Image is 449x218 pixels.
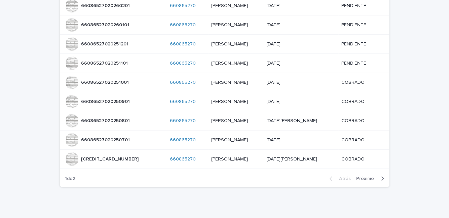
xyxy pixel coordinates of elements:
a: 660865270 [170,3,196,9]
font: 66086527020251201 [81,42,129,46]
font: PENDIENTE [341,23,366,27]
font: 660865270 [170,118,196,123]
font: PENDIENTE [341,3,366,8]
font: [DATE] [267,23,281,27]
font: [PERSON_NAME] [211,157,248,161]
font: 66086527020251101 [81,61,128,66]
font: [PERSON_NAME] [211,23,248,27]
font: Próximo [357,176,374,181]
font: [PERSON_NAME] [211,118,248,123]
font: 660865270 [170,99,196,104]
tr: 66086527020250701 660865270 [PERSON_NAME] [DATE]COBRADO [60,131,389,150]
font: 660865270 [170,42,196,46]
a: 660865270 [170,80,196,85]
font: 2 [73,176,76,181]
font: 66086527020260101 [81,23,129,27]
a: 660865270 [170,22,196,28]
font: 66086527020250701 [81,138,130,142]
font: PENDIENTE [341,42,366,46]
tr: 66086527020260101 660865270 [PERSON_NAME] [DATE]PENDIENTE [60,15,389,35]
tr: 66086527020251101 660865270 [PERSON_NAME] [DATE]PENDIENTE [60,54,389,73]
tr: 66086527020250901 660865270 [PERSON_NAME] [DATE]COBRADO [60,92,389,111]
font: [PERSON_NAME] [211,42,248,46]
font: 660865270 [170,157,196,161]
font: 660865270 [170,138,196,142]
font: [DATE] [267,80,281,85]
tr: 66086527020251001 660865270 [PERSON_NAME] [DATE]COBRADO [60,73,389,92]
font: [PERSON_NAME] [211,99,248,104]
font: [DATE] [267,3,281,8]
button: Próximo [354,176,389,182]
font: [PERSON_NAME] [211,61,248,66]
font: 660865270 [170,3,196,8]
a: 660865270 [170,118,196,124]
a: 660865270 [170,156,196,162]
font: 66086527020250801 [81,118,130,123]
a: 660865270 [170,137,196,143]
font: [PERSON_NAME] [211,3,248,8]
tr: [CREDIT_CARD_NUMBER] 660865270 [PERSON_NAME] [DATE][PERSON_NAME]COBRADO [60,150,389,169]
font: de [67,176,73,181]
font: [DATE] [267,138,281,142]
a: 660865270 [170,41,196,47]
a: 660865270 [170,99,196,105]
font: PENDIENTE [341,61,366,66]
font: COBRADO [341,118,365,123]
tr: 66086527020250801 660865270 [PERSON_NAME] [DATE][PERSON_NAME]COBRADO [60,111,389,131]
font: [CREDIT_CARD_NUMBER] [81,157,139,161]
font: Atrás [339,176,351,181]
font: COBRADO [341,99,365,104]
font: COBRADO [341,157,365,161]
font: [DATE][PERSON_NAME] [267,118,317,123]
font: [DATE] [267,99,281,104]
font: 1 [65,176,67,181]
a: 660865270 [170,61,196,66]
font: 66086527020250901 [81,99,130,104]
font: [DATE] [267,61,281,66]
font: 66086527020260201 [81,3,130,8]
font: [DATE][PERSON_NAME] [267,157,317,161]
font: COBRADO [341,138,365,142]
button: Atrás [324,176,354,182]
font: [PERSON_NAME] [211,80,248,85]
tr: 66086527020251201 660865270 [PERSON_NAME] [DATE]PENDIENTE [60,35,389,54]
font: [PERSON_NAME] [211,138,248,142]
font: COBRADO [341,80,365,85]
font: 660865270 [170,23,196,27]
font: 66086527020251001 [81,80,129,85]
font: [DATE] [267,42,281,46]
